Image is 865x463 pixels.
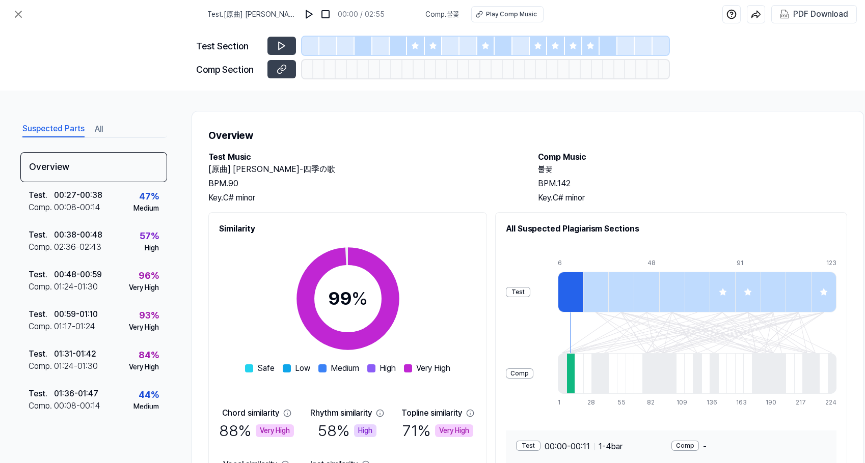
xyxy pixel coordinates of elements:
h2: Comp Music [538,151,847,163]
div: Medium [133,401,159,412]
div: Very High [129,322,159,333]
div: 01:24 - 01:30 [54,360,98,372]
h2: Test Music [208,151,518,163]
div: Chord similarity [222,407,279,419]
div: 47 % [139,189,159,203]
div: 99 [328,285,368,312]
div: Very High [256,424,294,437]
div: Comp . [29,201,54,214]
div: Topline similarity [401,407,462,419]
div: 00:08 - 00:14 [54,201,100,214]
div: BPM. 90 [208,178,518,190]
div: 109 [677,398,685,407]
div: 6 [558,258,583,268]
div: Comp [671,441,699,451]
span: Comp . 불꽃 [425,9,459,20]
div: 58 % [318,419,376,442]
div: Test . [29,348,54,360]
div: 00:08 - 00:14 [54,400,100,412]
button: Suspected Parts [22,121,85,137]
div: 84 % [139,348,159,362]
div: Comp . [29,281,54,293]
div: Very High [435,424,473,437]
img: share [751,9,761,19]
div: Test [516,441,540,451]
div: Test Section [196,39,261,53]
div: Very High [129,362,159,372]
div: 71 % [402,419,473,442]
div: 224 [825,398,836,407]
button: All [95,121,103,137]
h2: [原曲] [PERSON_NAME]-四季の歌 [208,163,518,176]
div: 00:48 - 00:59 [54,269,102,281]
div: Overview [20,152,167,182]
div: Test . [29,308,54,321]
div: 88 % [219,419,294,442]
div: Test . [29,189,54,201]
div: 123 [826,258,836,268]
div: 55 [617,398,626,407]
div: 91 [737,258,762,268]
span: Safe [257,362,275,374]
div: 01:31 - 01:42 [54,348,96,360]
span: 00:00 - 00:11 [545,441,590,453]
div: Very High [129,282,159,293]
div: PDF Download [793,8,848,21]
div: 01:36 - 01:47 [54,388,98,400]
div: 48 [647,258,673,268]
div: 1 [558,398,566,407]
div: Comp . [29,360,54,372]
span: % [352,287,368,309]
div: 217 [796,398,804,407]
span: Test . [原曲] [PERSON_NAME]-四季の歌 [207,9,297,20]
img: stop [320,9,331,19]
div: 00:38 - 00:48 [54,229,102,241]
div: Key. C# minor [538,192,847,204]
div: 02:36 - 02:43 [54,241,101,253]
div: High [354,424,376,437]
div: BPM. 142 [538,178,847,190]
div: Medium [133,203,159,214]
h2: All Suspected Plagiarism Sections [506,223,836,235]
div: Rhythm similarity [310,407,372,419]
div: 01:24 - 01:30 [54,281,98,293]
div: Key. C# minor [208,192,518,204]
div: 136 [707,398,715,407]
div: Test . [29,269,54,281]
div: Comp . [29,241,54,253]
div: Test . [29,388,54,400]
span: Very High [416,362,450,374]
div: 93 % [139,308,159,322]
img: help [726,9,737,19]
span: Medium [331,362,359,374]
div: 28 [587,398,596,407]
span: Low [295,362,310,374]
div: 00:27 - 00:38 [54,189,102,201]
div: 190 [766,398,774,407]
div: Comp [506,368,533,379]
div: Test [506,287,530,297]
div: High [145,243,159,253]
span: High [380,362,396,374]
div: Comp . [29,400,54,412]
div: Test . [29,229,54,241]
h1: Overview [208,128,847,143]
span: 1 - 4 bar [599,441,623,453]
div: 82 [647,398,656,407]
button: Play Comp Music [471,6,544,22]
div: Comp Section [196,63,261,76]
button: PDF Download [778,6,850,23]
div: Play Comp Music [486,10,537,19]
div: 01:17 - 01:24 [54,321,95,333]
div: Comp . [29,321,54,333]
div: - [671,441,827,453]
div: 44 % [139,388,159,401]
div: 57 % [140,229,159,243]
div: 00:59 - 01:10 [54,308,98,321]
img: play [304,9,314,19]
h2: 불꽃 [538,163,847,176]
div: 163 [736,398,745,407]
h2: Similarity [219,223,476,235]
div: 00:00 / 02:55 [338,9,385,20]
